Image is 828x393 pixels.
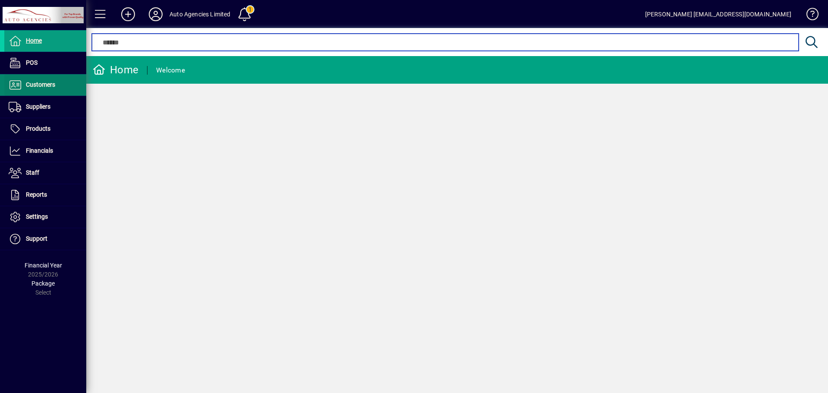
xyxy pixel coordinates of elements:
[169,7,231,21] div: Auto Agencies Limited
[26,191,47,198] span: Reports
[114,6,142,22] button: Add
[93,63,138,77] div: Home
[26,169,39,176] span: Staff
[4,140,86,162] a: Financials
[31,280,55,287] span: Package
[26,235,47,242] span: Support
[4,228,86,250] a: Support
[26,59,38,66] span: POS
[645,7,791,21] div: [PERSON_NAME] [EMAIL_ADDRESS][DOMAIN_NAME]
[26,147,53,154] span: Financials
[4,162,86,184] a: Staff
[4,96,86,118] a: Suppliers
[4,206,86,228] a: Settings
[800,2,817,30] a: Knowledge Base
[26,213,48,220] span: Settings
[26,103,50,110] span: Suppliers
[4,74,86,96] a: Customers
[26,37,42,44] span: Home
[4,118,86,140] a: Products
[26,81,55,88] span: Customers
[142,6,169,22] button: Profile
[4,184,86,206] a: Reports
[4,52,86,74] a: POS
[25,262,62,269] span: Financial Year
[156,63,185,77] div: Welcome
[26,125,50,132] span: Products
